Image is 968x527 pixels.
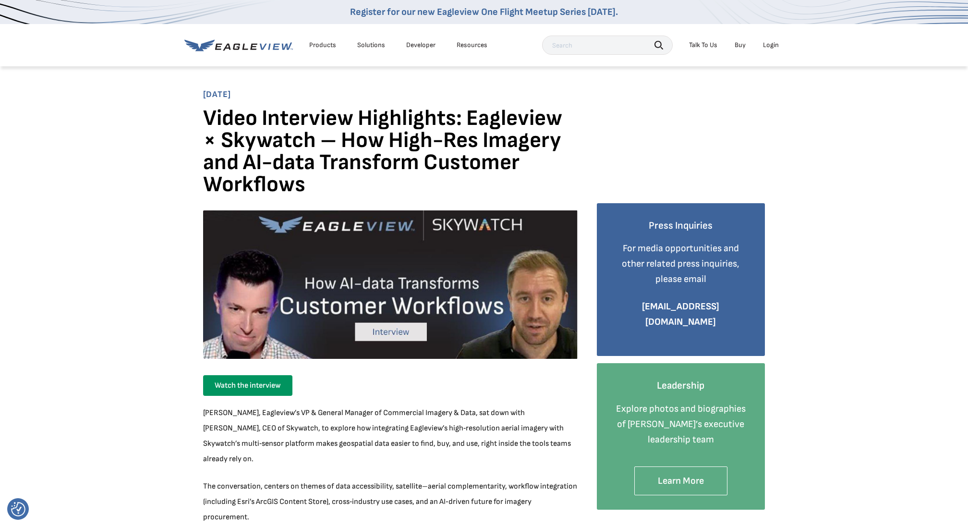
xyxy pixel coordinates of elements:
[309,41,336,49] div: Products
[689,41,717,49] div: Talk To Us
[611,401,750,447] p: Explore photos and biographies of [PERSON_NAME]’s executive leadership team
[203,405,578,467] p: [PERSON_NAME], Eagleview’s VP & General Manager of Commercial Imagery & Data, sat down with [PERS...
[357,41,385,49] div: Solutions
[457,41,487,49] div: Resources
[203,375,292,396] a: Watch the interview
[203,89,765,100] span: [DATE]
[11,502,25,516] button: Consent Preferences
[11,502,25,516] img: Revisit consent button
[542,36,673,55] input: Search
[611,241,750,287] p: For media opportunities and other related press inquiries, please email
[350,6,618,18] a: Register for our new Eagleview One Flight Meetup Series [DATE].
[763,41,779,49] div: Login
[203,479,578,525] p: The conversation, centers on themes of data accessibility, satellite–aerial complementarity, work...
[406,41,436,49] a: Developer
[611,378,750,394] h4: Leadership
[203,108,578,203] h1: Video Interview Highlights: Eagleview × Skywatch – How High-Res Imagery and AI-data Transform Cus...
[203,210,578,359] img: Patrick Gill, VP & General Manager of Commercial Imagery & Data at Eagleview, and James Slifierz,...
[611,218,750,234] h4: Press Inquiries
[735,41,746,49] a: Buy
[634,466,727,496] a: Learn More
[642,301,719,328] a: [EMAIL_ADDRESS][DOMAIN_NAME]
